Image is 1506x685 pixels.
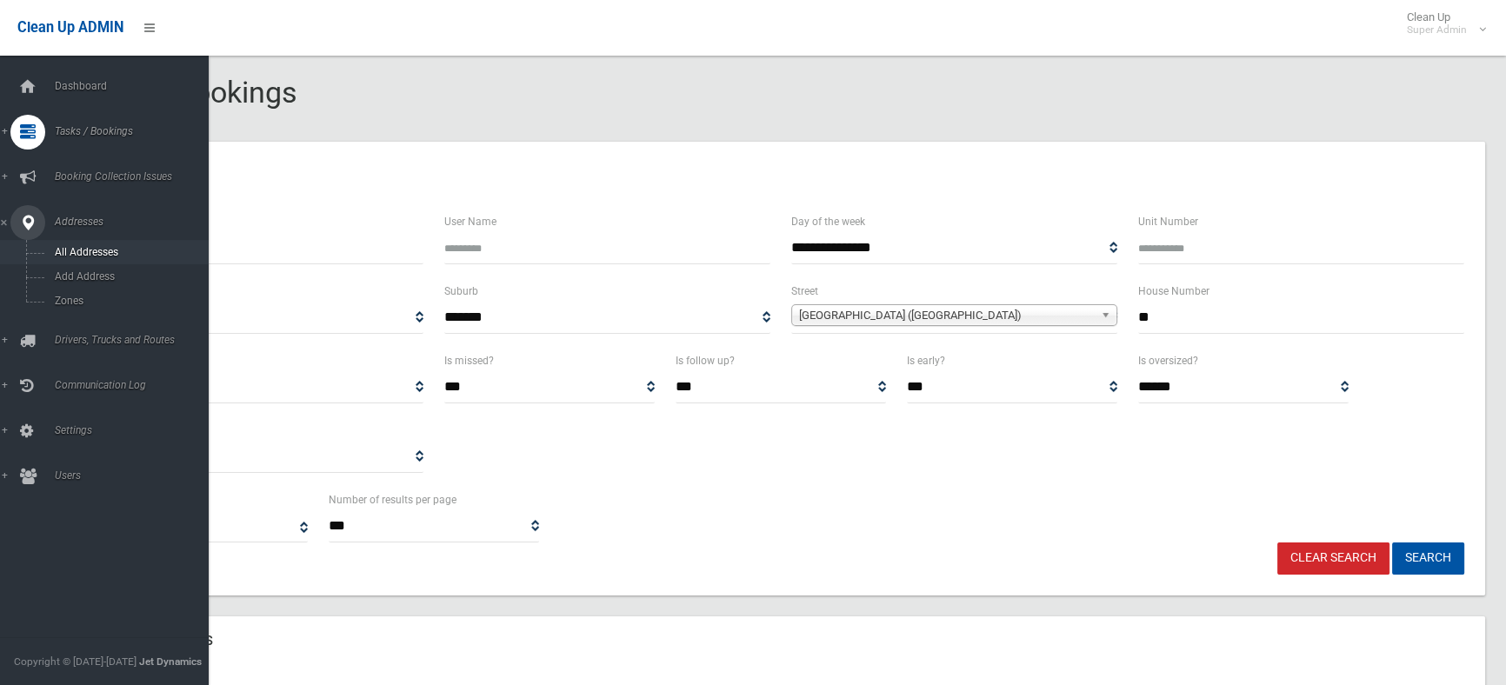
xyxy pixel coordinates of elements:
span: Addresses [50,216,221,228]
label: User Name [444,212,496,231]
label: Suburb [444,282,478,301]
small: Super Admin [1407,23,1467,37]
span: Users [50,469,221,482]
label: Street [791,282,818,301]
span: Tasks / Bookings [50,125,221,137]
span: All Addresses [50,246,206,258]
span: Settings [50,424,221,436]
span: Add Address [50,270,206,283]
span: Clean Up [1398,10,1484,37]
span: Clean Up ADMIN [17,19,123,36]
label: House Number [1138,282,1209,301]
label: Day of the week [791,212,865,231]
label: Is missed? [444,351,494,370]
label: Is oversized? [1138,351,1198,370]
label: Unit Number [1138,212,1198,231]
a: Clear Search [1277,542,1389,575]
span: Zones [50,295,206,307]
span: Dashboard [50,80,221,92]
button: Search [1392,542,1464,575]
strong: Jet Dynamics [139,655,202,668]
span: Copyright © [DATE]-[DATE] [14,655,137,668]
span: Communication Log [50,379,221,391]
label: Number of results per page [329,490,456,509]
label: Is follow up? [676,351,735,370]
label: Is early? [907,351,945,370]
span: Booking Collection Issues [50,170,221,183]
span: [GEOGRAPHIC_DATA] ([GEOGRAPHIC_DATA]) [799,305,1094,326]
span: Drivers, Trucks and Routes [50,334,221,346]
